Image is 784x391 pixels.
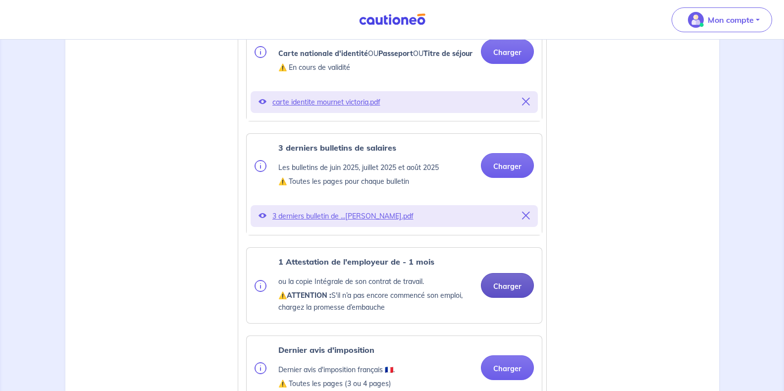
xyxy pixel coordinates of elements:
[355,13,429,26] img: Cautioneo
[246,133,542,235] div: categoryName: pay-slip, userCategory: cdi-without-trial
[278,61,472,73] p: ⚠️ En cours de validité
[278,162,439,173] p: Les bulletins de juin 2025, juillet 2025 et août 2025
[259,209,266,223] button: Voir
[255,362,266,374] img: info.svg
[246,19,542,121] div: categoryName: national-id, userCategory: cdi-without-trial
[423,49,472,58] strong: Titre de séjour
[278,276,473,287] p: ou la copie Intégrale de son contrat de travail.
[278,175,439,187] p: ⚠️ Toutes les pages pour chaque bulletin
[481,273,534,298] button: Charger
[278,378,395,390] p: ⚠️ Toutes les pages (3 ou 4 pages)
[278,143,396,153] strong: 3 derniers bulletins de salaires
[246,247,542,324] div: categoryName: employment-contract, userCategory: cdi-without-trial
[278,289,473,313] p: ⚠️ S'il n’a pas encore commencé son emploi, chargez la promesse d’embauche
[278,364,395,376] p: Dernier avis d'imposition français 🇫🇷.
[522,95,530,109] button: Supprimer
[378,49,413,58] strong: Passeport
[278,48,472,59] p: OU OU
[255,160,266,172] img: info.svg
[708,14,754,26] p: Mon compte
[278,345,374,355] strong: Dernier avis d'imposition
[255,46,266,58] img: info.svg
[272,209,516,223] p: 3 derniers bulletin de ...[PERSON_NAME].pdf
[278,257,434,267] strong: 1 Attestation de l'employeur de - 1 mois
[278,49,368,58] strong: Carte nationale d'identité
[688,12,704,28] img: illu_account_valid_menu.svg
[287,291,331,300] strong: ATTENTION :
[481,355,534,380] button: Charger
[481,153,534,178] button: Charger
[481,39,534,64] button: Charger
[259,95,266,109] button: Voir
[672,7,772,32] button: illu_account_valid_menu.svgMon compte
[272,95,516,109] p: carte identite mournet victoria.pdf
[522,209,530,223] button: Supprimer
[255,280,266,292] img: info.svg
